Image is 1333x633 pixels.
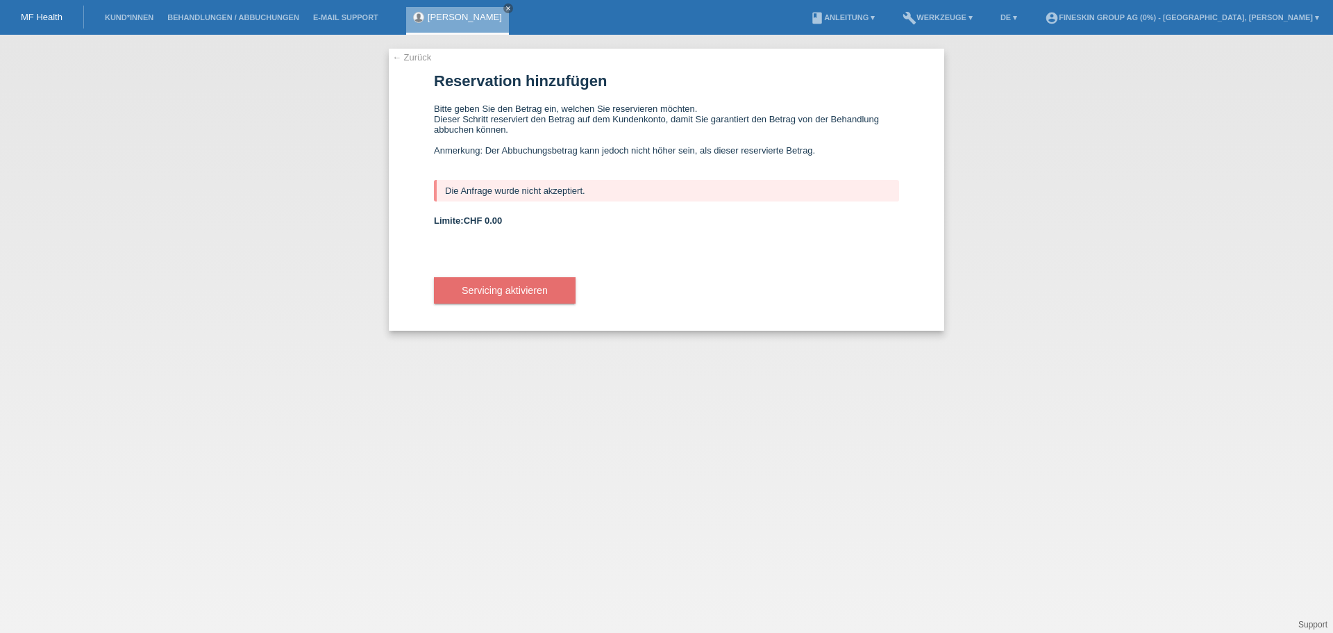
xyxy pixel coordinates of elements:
div: Bitte geben Sie den Betrag ein, welchen Sie reservieren möchten. Dieser Schritt reserviert den Be... [434,104,899,166]
a: Kund*innen [98,13,160,22]
a: MF Health [21,12,62,22]
a: bookAnleitung ▾ [803,13,882,22]
i: build [903,11,916,25]
i: close [505,5,512,12]
a: Behandlungen / Abbuchungen [160,13,306,22]
a: E-Mail Support [306,13,385,22]
div: Die Anfrage wurde nicht akzeptiert. [434,180,899,202]
i: book [810,11,824,25]
a: ← Zurück [392,52,431,63]
a: DE ▾ [994,13,1024,22]
button: Servicing aktivieren [434,277,576,304]
a: account_circleFineSkin Group AG (0%) - [GEOGRAPHIC_DATA], [PERSON_NAME] ▾ [1038,13,1326,22]
h1: Reservation hinzufügen [434,72,899,90]
a: close [503,3,513,13]
span: CHF 0.00 [464,215,503,226]
i: account_circle [1045,11,1059,25]
b: Limite: [434,215,502,226]
a: Support [1298,620,1327,630]
a: buildWerkzeuge ▾ [896,13,980,22]
span: Servicing aktivieren [462,285,548,296]
a: [PERSON_NAME] [428,12,502,22]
